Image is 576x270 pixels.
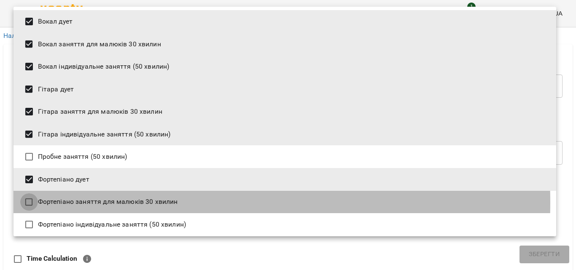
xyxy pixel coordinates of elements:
[13,145,556,168] li: Пробне заняття (50 хвилин)
[13,123,556,146] li: Гітара індивідуальне заняття (50 хвилин)
[13,100,556,123] li: Гітара заняття для малюків 30 хвилин
[13,33,556,56] li: Вокал заняття для малюків 30 хвилин
[13,213,556,236] li: Фортепіано індивідуальне заняття (50 хвилин)
[13,78,556,101] li: Гітара дует
[13,55,556,78] li: Вокал індивідуальне заняття (50 хвилин)
[13,191,556,214] li: Фортепіано заняття для малюків 30 хвилин
[13,168,556,191] li: Фортепіано дует
[13,10,556,33] li: Вокал дует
